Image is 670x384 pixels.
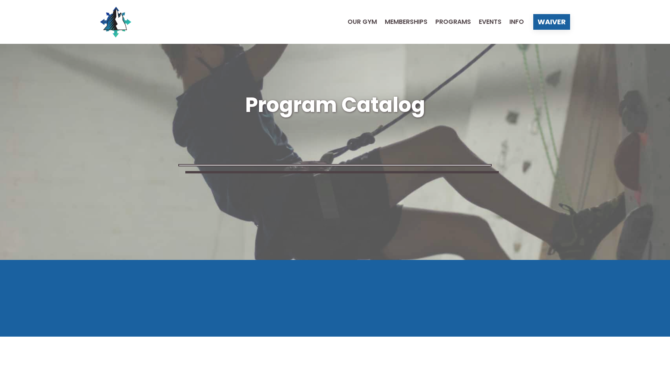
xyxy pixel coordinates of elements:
span: Events [479,19,502,25]
span: Memberships [385,19,427,25]
img: North Wall Logo [100,6,131,38]
a: Events [471,19,502,25]
span: Waiver [538,18,566,25]
span: Info [509,19,524,25]
h1: Program Catalog [100,90,570,119]
span: Programs [435,19,471,25]
a: Our Gym [340,19,377,25]
a: Info [502,19,524,25]
a: Memberships [377,19,427,25]
a: Waiver [533,14,570,30]
span: Our Gym [348,19,377,25]
a: Programs [427,19,471,25]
